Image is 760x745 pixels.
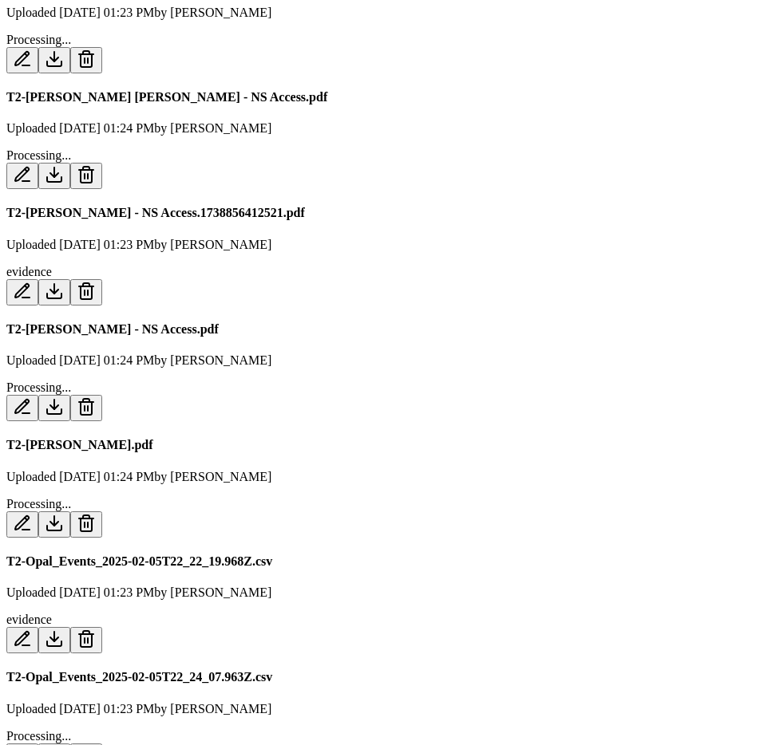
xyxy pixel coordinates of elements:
button: Delete File [70,279,102,305]
button: Download File [38,47,70,73]
button: Add/Edit Description [6,627,38,653]
h4: T2-[PERSON_NAME] [PERSON_NAME] - NS Access.pdf [6,90,754,104]
h4: T2-[PERSON_NAME].pdf [6,438,754,452]
h4: T2-[PERSON_NAME] - NS Access.pdf [6,322,754,337]
button: Add/Edit Description [6,47,38,73]
p: Uploaded [DATE] 01:23 PM by [PERSON_NAME] [6,702,754,716]
button: Add/Edit Description [6,395,38,421]
button: Download File [38,511,70,538]
button: Add/Edit Description [6,511,38,538]
div: Processing... [6,148,754,163]
button: Delete File [70,163,102,189]
div: evidence [6,265,754,279]
div: evidence [6,613,754,627]
p: Uploaded [DATE] 01:24 PM by [PERSON_NAME] [6,470,754,484]
button: Delete File [70,511,102,538]
p: Uploaded [DATE] 01:23 PM by [PERSON_NAME] [6,6,754,20]
button: Delete File [70,395,102,421]
button: Download File [38,163,70,189]
button: Download File [38,627,70,653]
button: Delete File [70,47,102,73]
button: Delete File [70,627,102,653]
button: Download File [38,279,70,305]
button: Add/Edit Description [6,279,38,305]
div: Processing... [6,380,754,395]
p: Uploaded [DATE] 01:24 PM by [PERSON_NAME] [6,121,754,136]
div: Processing... [6,729,754,743]
div: Processing... [6,497,754,511]
h4: T2-Opal_Events_2025-02-05T22_24_07.963Z.csv [6,670,754,684]
p: Uploaded [DATE] 01:24 PM by [PERSON_NAME] [6,353,754,368]
button: Add/Edit Description [6,163,38,189]
button: Download File [38,395,70,421]
div: Processing... [6,33,754,47]
p: Uploaded [DATE] 01:23 PM by [PERSON_NAME] [6,585,754,600]
h4: T2-[PERSON_NAME] - NS Access.1738856412521.pdf [6,206,754,220]
h4: T2-Opal_Events_2025-02-05T22_22_19.968Z.csv [6,554,754,569]
p: Uploaded [DATE] 01:23 PM by [PERSON_NAME] [6,238,754,252]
